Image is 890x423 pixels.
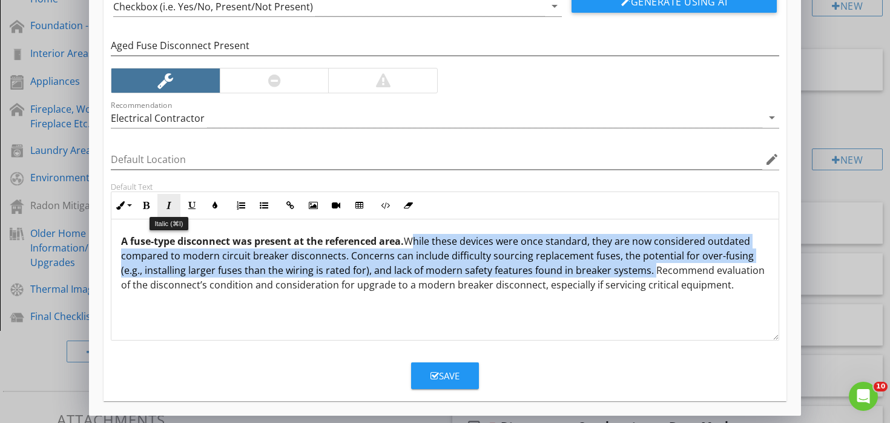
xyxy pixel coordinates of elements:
[348,194,371,217] button: Insert Table
[111,150,762,170] input: Default Location
[849,382,878,411] iframe: Intercom live chat
[113,1,313,12] div: Checkbox (i.e. Yes/No, Present/Not Present)
[111,194,134,217] button: Inline Style
[874,382,888,391] span: 10
[325,194,348,217] button: Insert Video
[765,110,779,125] i: arrow_drop_down
[121,235,404,248] strong: A fuse-type disconnect was present at the referenced area.
[111,36,779,56] input: Name
[111,113,205,124] div: Electrical Contractor
[430,369,460,383] div: Save
[111,182,779,192] div: Default Text
[374,194,397,217] button: Code View
[150,217,188,230] div: Italic (⌘I)
[121,235,765,291] span: While these devices were once standard, they are now considered outdated compared to modern circu...
[252,194,275,217] button: Unordered List
[765,152,779,167] i: edit
[279,194,302,217] button: Insert Link (⌘K)
[411,362,479,389] button: Save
